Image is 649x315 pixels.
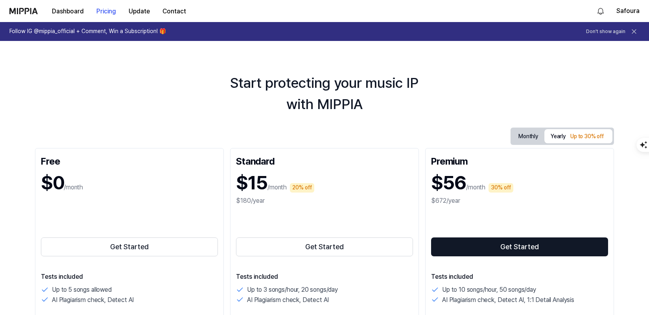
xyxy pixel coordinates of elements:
[236,272,413,282] p: Tests included
[41,170,64,196] h1: $0
[52,285,112,295] p: Up to 5 songs allowed
[489,183,513,193] div: 30% off
[236,170,267,196] h1: $15
[236,236,413,258] a: Get Started
[64,183,83,192] p: /month
[122,4,156,19] button: Update
[236,154,413,167] div: Standard
[616,6,640,16] button: Safoura
[41,237,218,256] button: Get Started
[290,183,314,193] div: 20% off
[46,4,90,19] button: Dashboard
[431,272,608,282] p: Tests included
[156,4,192,19] button: Contact
[544,129,612,143] button: Yearly
[442,285,536,295] p: Up to 10 songs/hour, 50 songs/day
[247,285,338,295] p: Up to 3 songs/hour, 20 songs/day
[431,237,608,256] button: Get Started
[431,170,466,196] h1: $56
[512,130,544,143] button: Monthly
[52,295,134,305] p: AI Plagiarism check, Detect AI
[236,237,413,256] button: Get Started
[586,28,625,35] button: Don't show again
[122,0,156,22] a: Update
[9,8,38,14] img: logo
[236,196,413,206] div: $180/year
[431,196,608,206] div: $672/year
[247,295,329,305] p: AI Plagiarism check, Detect AI
[431,154,608,167] div: Premium
[596,6,605,16] img: 알림
[41,236,218,258] a: Get Started
[568,132,606,141] div: Up to 30% off
[267,183,287,192] p: /month
[431,236,608,258] a: Get Started
[466,183,485,192] p: /month
[41,272,218,282] p: Tests included
[442,295,574,305] p: AI Plagiarism check, Detect AI, 1:1 Detail Analysis
[90,0,122,22] a: Pricing
[90,4,122,19] button: Pricing
[41,154,218,167] div: Free
[9,28,166,35] h1: Follow IG @mippia_official + Comment, Win a Subscription! 🎁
